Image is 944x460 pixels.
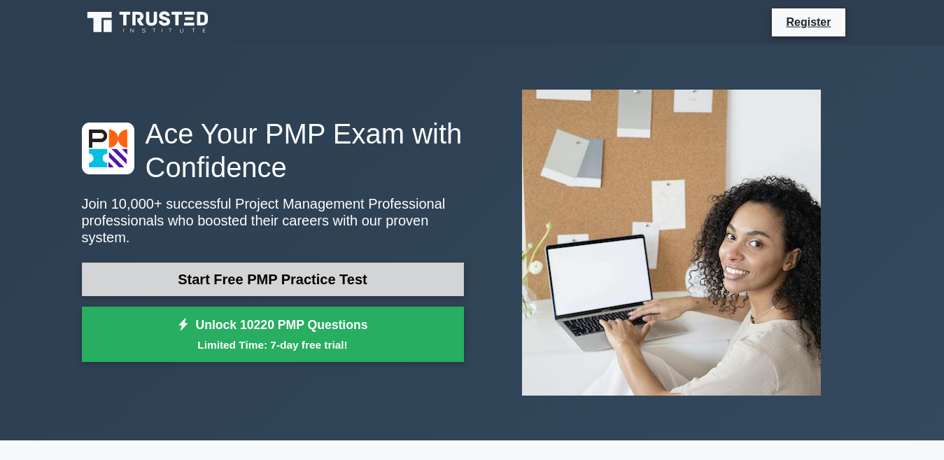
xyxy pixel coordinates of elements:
small: Limited Time: 7-day free trial! [99,337,446,353]
a: Unlock 10220 PMP QuestionsLimited Time: 7-day free trial! [82,307,464,363]
a: Register [777,13,839,31]
h1: Ace Your PMP Exam with Confidence [82,117,464,184]
p: Join 10,000+ successful Project Management Professional professionals who boosted their careers w... [82,195,464,246]
a: Start Free PMP Practice Test [82,263,464,296]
